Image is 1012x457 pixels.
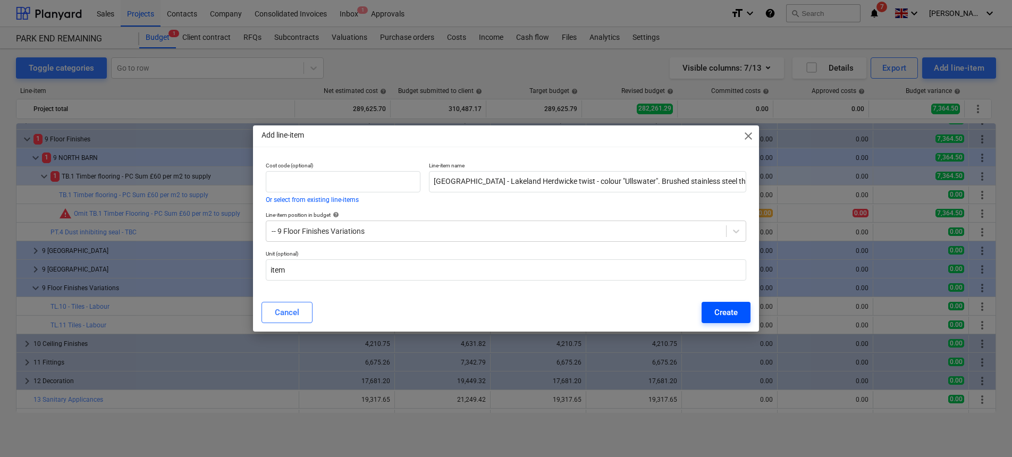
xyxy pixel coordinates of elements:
p: Line-item name [429,162,746,171]
p: Unit (optional) [266,250,746,259]
span: help [331,211,339,218]
div: Cancel [275,306,299,319]
button: Cancel [262,302,313,323]
button: Or select from existing line-items [266,197,359,203]
span: close [742,130,755,142]
input: Unit (optional) [266,259,746,281]
div: Line-item position in budget [266,211,746,218]
button: Create [702,302,750,323]
p: Cost code (optional) [266,162,420,171]
p: Add line-item [262,130,304,141]
div: Create [714,306,738,319]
